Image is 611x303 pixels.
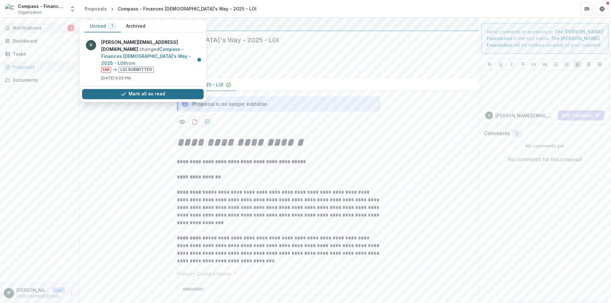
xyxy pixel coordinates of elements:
button: Align Right [596,60,603,68]
h2: Comments [484,130,510,136]
button: More [68,289,75,297]
span: Notifications [13,25,68,31]
nav: breadcrumb [82,4,259,13]
button: Mark all as read [82,89,204,99]
div: The [PERSON_NAME] Foundation [85,20,473,28]
div: reece@compassfinancialministry.org [488,114,490,117]
button: download-proposal [202,117,213,127]
p: Primary Contact Name [177,270,231,278]
button: Add Comment [558,110,604,121]
img: Compass - Finances God's Way [5,4,15,14]
span: Organization [18,10,42,15]
button: Italicize [508,60,516,68]
button: Ordered List [563,60,571,68]
div: reece@compassfinancialministry.org [8,291,10,295]
p: changed from [101,39,200,73]
div: Tasks [13,51,72,57]
button: Underline [497,60,505,68]
span: 1 [111,24,113,28]
p: [PERSON_NAME][EMAIL_ADDRESS][DOMAIN_NAME] [495,112,556,119]
button: Partners [580,3,593,15]
a: Tasks [3,49,77,59]
button: Unread [85,20,121,32]
p: User [52,287,65,293]
div: Send comments or questions to in the box below. will be notified via email of your comment. [481,23,609,54]
button: Get Help [596,3,608,15]
div: Documents [13,77,72,83]
button: Heading 2 [541,60,549,68]
span: 1 [68,25,74,31]
button: Align Left [574,60,581,68]
button: Bold [486,60,494,68]
a: Dashboard [3,36,77,46]
button: Strike [519,60,527,68]
a: Proposals [82,4,109,13]
p: [PERSON_NAME][EMAIL_ADDRESS][DOMAIN_NAME] [17,287,50,293]
p: No comments yet [484,142,606,149]
a: Compass - Finances [DEMOGRAPHIC_DATA]'s Way - 2025 - LOI [101,46,191,66]
div: Dashboard [13,38,72,44]
button: Preview dd9699f5-5f3b-4ef7-9595-da4fe3ea2081-0.pdf [177,117,187,127]
button: Open entity switcher [68,3,77,15]
p: No comments for this proposal [508,155,582,163]
button: download-proposal [190,117,200,127]
span: 0 [515,131,518,136]
button: Bullet List [552,60,559,68]
div: Proposals [13,64,72,70]
button: Notifications1 [3,23,77,33]
div: Compass - Finances [DEMOGRAPHIC_DATA]'s Way [18,3,66,10]
div: Compass - Finances [DEMOGRAPHIC_DATA]'s Way - 2025 - LOI [118,5,256,12]
div: Proposal is no longer editable. [192,100,269,108]
a: Documents [3,75,77,85]
button: Archived [121,20,151,32]
button: Heading 1 [530,60,537,68]
div: Proposals [85,5,107,12]
button: Align Center [585,60,593,68]
a: Proposals [3,62,77,72]
h2: Compass - Finances [DEMOGRAPHIC_DATA]'s Way - 2025 - LOI [85,36,463,44]
p: [PERSON_NAME][EMAIL_ADDRESS][DOMAIN_NAME] [17,293,65,299]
